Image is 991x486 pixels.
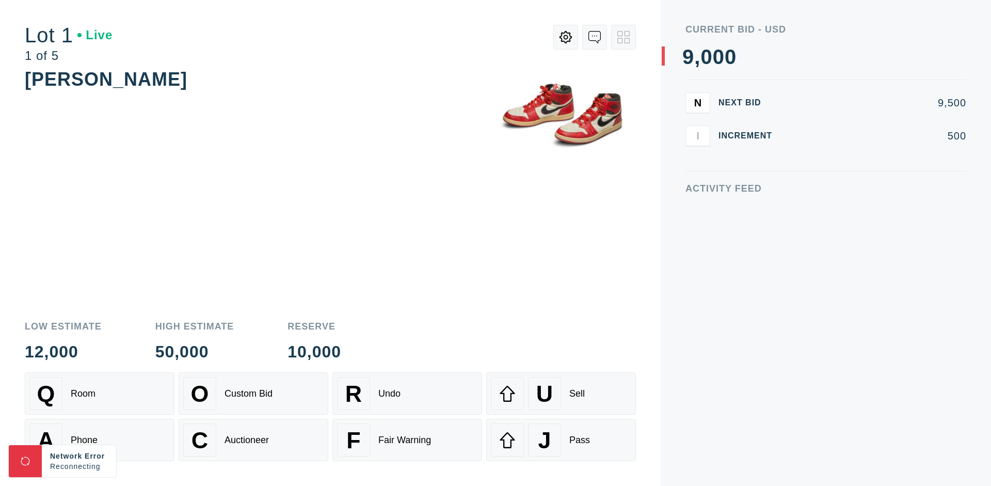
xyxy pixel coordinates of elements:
[700,46,712,67] div: 0
[789,131,966,141] div: 500
[486,419,636,461] button: JPass
[694,97,701,108] span: N
[25,322,102,331] div: Low Estimate
[346,427,360,453] span: F
[71,388,95,399] div: Room
[38,427,54,453] span: A
[191,381,209,407] span: O
[50,451,108,461] div: Network Error
[155,322,234,331] div: High Estimate
[25,25,113,45] div: Lot 1
[345,381,362,407] span: R
[486,372,636,415] button: USell
[685,126,710,146] button: I
[191,427,208,453] span: C
[50,461,108,472] div: Reconnecting
[569,435,590,446] div: Pass
[25,69,187,90] div: [PERSON_NAME]
[685,92,710,113] button: N
[725,46,737,67] div: 0
[569,388,585,399] div: Sell
[378,388,401,399] div: Undo
[287,343,341,360] div: 10,000
[37,381,55,407] span: Q
[694,46,700,253] div: ,
[179,372,328,415] button: OCustom Bid
[718,99,780,107] div: Next Bid
[287,322,341,331] div: Reserve
[538,427,551,453] span: J
[225,388,273,399] div: Custom Bid
[718,132,780,140] div: Increment
[682,46,694,67] div: 9
[155,343,234,360] div: 50,000
[332,372,482,415] button: RUndo
[25,343,102,360] div: 12,000
[685,25,966,34] div: Current Bid - USD
[685,184,966,193] div: Activity Feed
[713,46,725,67] div: 0
[179,419,328,461] button: CAuctioneer
[789,98,966,108] div: 9,500
[225,435,269,446] div: Auctioneer
[25,372,174,415] button: QRoom
[696,130,699,142] span: I
[77,29,113,41] div: Live
[378,435,431,446] div: Fair Warning
[71,435,98,446] div: Phone
[536,381,553,407] span: U
[25,419,174,461] button: APhone
[25,50,113,62] div: 1 of 5
[332,419,482,461] button: FFair Warning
